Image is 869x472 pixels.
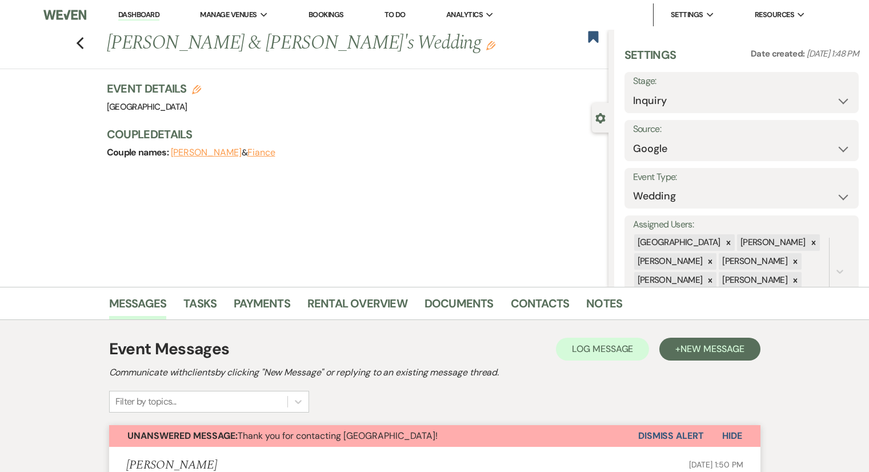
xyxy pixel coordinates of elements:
[107,146,171,158] span: Couple names:
[247,148,275,157] button: Fiance
[633,73,850,90] label: Stage:
[638,425,704,447] button: Dismiss Alert
[446,9,483,21] span: Analytics
[234,294,290,319] a: Payments
[183,294,217,319] a: Tasks
[107,30,504,57] h1: [PERSON_NAME] & [PERSON_NAME]'s Wedding
[115,395,177,409] div: Filter by topics...
[659,338,760,361] button: +New Message
[634,272,704,289] div: [PERSON_NAME]
[309,10,344,19] a: Bookings
[671,9,703,21] span: Settings
[737,234,807,251] div: [PERSON_NAME]
[556,338,649,361] button: Log Message
[680,343,744,355] span: New Message
[634,253,704,270] div: [PERSON_NAME]
[109,294,167,319] a: Messages
[109,366,760,379] h2: Communicate with clients by clicking "New Message" or replying to an existing message thread.
[719,253,789,270] div: [PERSON_NAME]
[43,3,86,27] img: Weven Logo
[486,40,495,50] button: Edit
[586,294,622,319] a: Notes
[200,9,257,21] span: Manage Venues
[633,121,850,138] label: Source:
[385,10,406,19] a: To Do
[633,169,850,186] label: Event Type:
[109,425,638,447] button: Unanswered Message:Thank you for contacting [GEOGRAPHIC_DATA]!
[307,294,407,319] a: Rental Overview
[425,294,494,319] a: Documents
[511,294,570,319] a: Contacts
[722,430,742,442] span: Hide
[807,48,859,59] span: [DATE] 1:48 PM
[107,101,187,113] span: [GEOGRAPHIC_DATA]
[109,337,230,361] h1: Event Messages
[751,48,807,59] span: Date created:
[704,425,760,447] button: Hide
[719,272,789,289] div: [PERSON_NAME]
[634,234,722,251] div: [GEOGRAPHIC_DATA]
[127,430,438,442] span: Thank you for contacting [GEOGRAPHIC_DATA]!
[572,343,633,355] span: Log Message
[127,430,238,442] strong: Unanswered Message:
[624,47,676,72] h3: Settings
[171,148,242,157] button: [PERSON_NAME]
[107,81,202,97] h3: Event Details
[107,126,597,142] h3: Couple Details
[633,217,850,233] label: Assigned Users:
[595,112,606,123] button: Close lead details
[689,459,743,470] span: [DATE] 1:50 PM
[171,147,275,158] span: &
[755,9,794,21] span: Resources
[118,10,159,21] a: Dashboard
